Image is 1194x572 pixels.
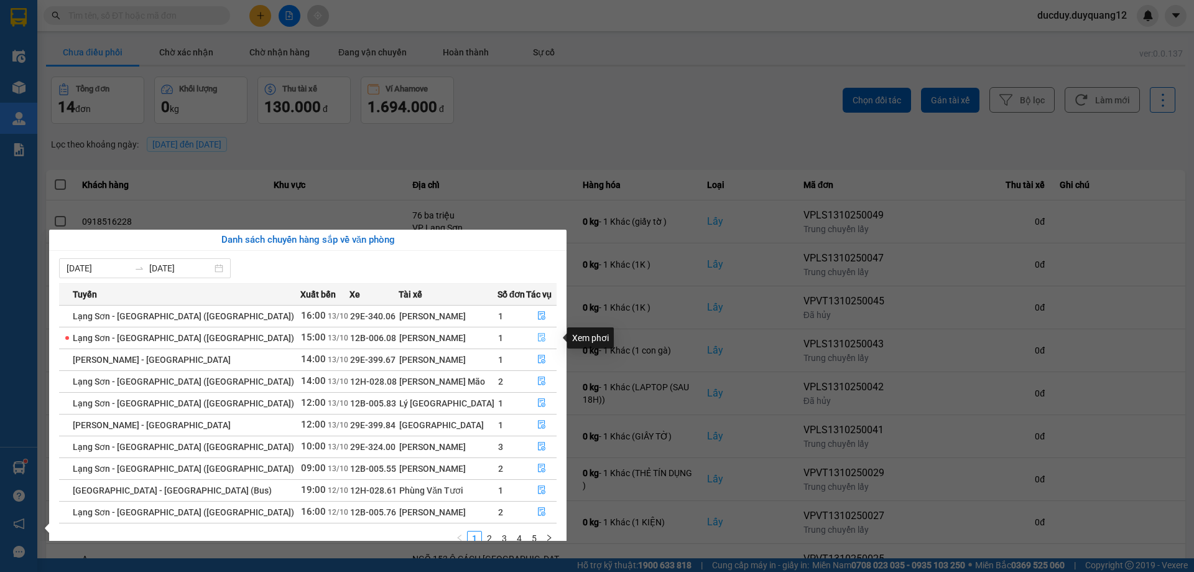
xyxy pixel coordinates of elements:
[498,442,503,452] span: 3
[399,288,422,301] span: Tài xế
[527,372,556,391] button: file-done
[73,377,294,387] span: Lạng Sơn - [GEOGRAPHIC_DATA] ([GEOGRAPHIC_DATA])
[537,355,546,365] span: file-done
[399,462,496,476] div: [PERSON_NAME]
[468,532,481,545] a: 1
[399,353,496,367] div: [PERSON_NAME]
[67,261,129,275] input: Từ ngày
[537,420,546,430] span: file-done
[542,531,557,546] li: Next Page
[537,464,546,474] span: file-done
[328,486,348,495] span: 12/10
[328,508,348,517] span: 12/10
[350,398,396,408] span: 12B-005.83
[328,334,348,342] span: 13/10
[73,288,97,301] span: Tuyến
[73,311,294,321] span: Lạng Sơn - [GEOGRAPHIC_DATA] ([GEOGRAPHIC_DATA])
[537,333,546,343] span: file-done
[527,532,541,545] a: 5
[134,263,144,273] span: to
[527,459,556,479] button: file-done
[456,534,463,542] span: left
[350,464,396,474] span: 12B-005.55
[467,531,482,546] li: 1
[301,419,326,430] span: 12:00
[512,531,527,546] li: 4
[301,354,326,365] span: 14:00
[73,355,231,365] span: [PERSON_NAME] - [GEOGRAPHIC_DATA]
[328,464,348,473] span: 13/10
[399,484,496,497] div: Phùng Văn Tươi
[497,531,512,546] li: 3
[350,377,397,387] span: 12H-028.08
[482,531,497,546] li: 2
[301,310,326,321] span: 16:00
[73,507,294,517] span: Lạng Sơn - [GEOGRAPHIC_DATA] ([GEOGRAPHIC_DATA])
[399,418,496,432] div: [GEOGRAPHIC_DATA]
[527,306,556,326] button: file-done
[301,441,326,452] span: 10:00
[399,375,496,388] div: [PERSON_NAME] Mão
[498,333,503,343] span: 1
[73,464,294,474] span: Lạng Sơn - [GEOGRAPHIC_DATA] ([GEOGRAPHIC_DATA])
[537,442,546,452] span: file-done
[452,531,467,546] li: Previous Page
[498,377,503,387] span: 2
[73,485,272,495] span: [GEOGRAPHIC_DATA] - [GEOGRAPHIC_DATA] (Bus)
[301,506,326,517] span: 16:00
[526,288,552,301] span: Tác vụ
[399,440,496,454] div: [PERSON_NAME]
[527,502,556,522] button: file-done
[350,442,396,452] span: 29E-324.00
[527,350,556,370] button: file-done
[537,377,546,387] span: file-done
[452,531,467,546] button: left
[545,534,553,542] span: right
[527,415,556,435] button: file-done
[328,399,348,408] span: 13/10
[537,485,546,495] span: file-done
[498,420,503,430] span: 1
[350,485,397,495] span: 12H-028.61
[301,397,326,408] span: 12:00
[149,261,212,275] input: Đến ngày
[350,420,396,430] span: 29E-399.84
[527,328,556,348] button: file-done
[349,288,360,301] span: Xe
[399,396,496,410] div: Lý [GEOGRAPHIC_DATA]
[301,484,326,495] span: 19:00
[328,355,348,364] span: 13/10
[498,398,503,408] span: 1
[399,505,496,519] div: [PERSON_NAME]
[134,263,144,273] span: swap-right
[328,443,348,451] span: 13/10
[399,331,496,345] div: [PERSON_NAME]
[350,507,396,517] span: 12B-005.76
[300,288,336,301] span: Xuất bến
[301,462,326,474] span: 09:00
[399,309,496,323] div: [PERSON_NAME]
[73,398,294,408] span: Lạng Sơn - [GEOGRAPHIC_DATA] ([GEOGRAPHIC_DATA])
[537,311,546,321] span: file-done
[537,398,546,408] span: file-done
[498,355,503,365] span: 1
[527,481,556,500] button: file-done
[301,375,326,387] span: 14:00
[59,233,557,248] div: Danh sách chuyến hàng sắp về văn phòng
[328,312,348,321] span: 13/10
[542,531,557,546] button: right
[301,332,326,343] span: 15:00
[498,507,503,517] span: 2
[350,311,396,321] span: 29E-340.06
[512,532,526,545] a: 4
[328,421,348,429] span: 13/10
[483,532,496,545] a: 2
[567,327,614,349] div: Xem phơi
[498,311,503,321] span: 1
[527,437,556,457] button: file-done
[350,333,396,343] span: 12B-006.08
[73,420,231,430] span: [PERSON_NAME] - [GEOGRAPHIC_DATA]
[527,393,556,413] button: file-done
[497,532,511,545] a: 3
[498,485,503,495] span: 1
